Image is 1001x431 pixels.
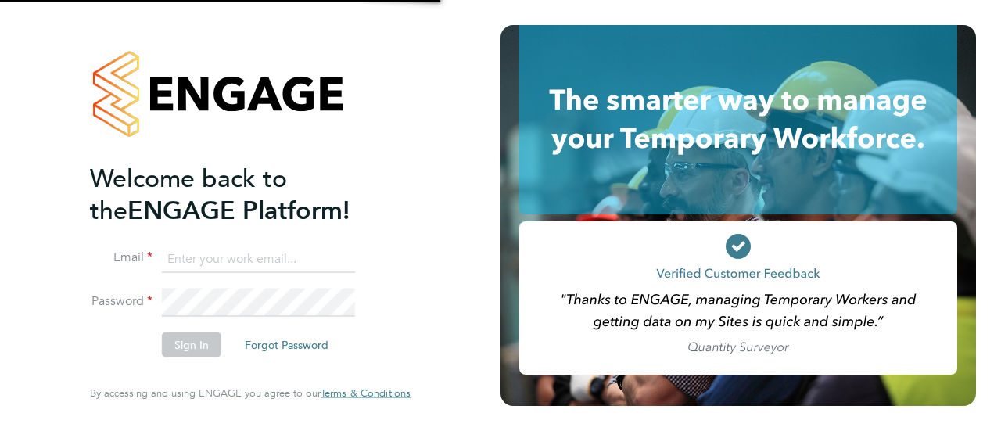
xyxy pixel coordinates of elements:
[162,245,355,273] input: Enter your work email...
[232,332,341,357] button: Forgot Password
[90,250,152,266] label: Email
[90,293,152,310] label: Password
[162,332,221,357] button: Sign In
[90,386,411,400] span: By accessing and using ENGAGE you agree to our
[321,387,411,400] a: Terms & Conditions
[321,386,411,400] span: Terms & Conditions
[90,163,287,225] span: Welcome back to the
[90,162,395,226] h2: ENGAGE Platform!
